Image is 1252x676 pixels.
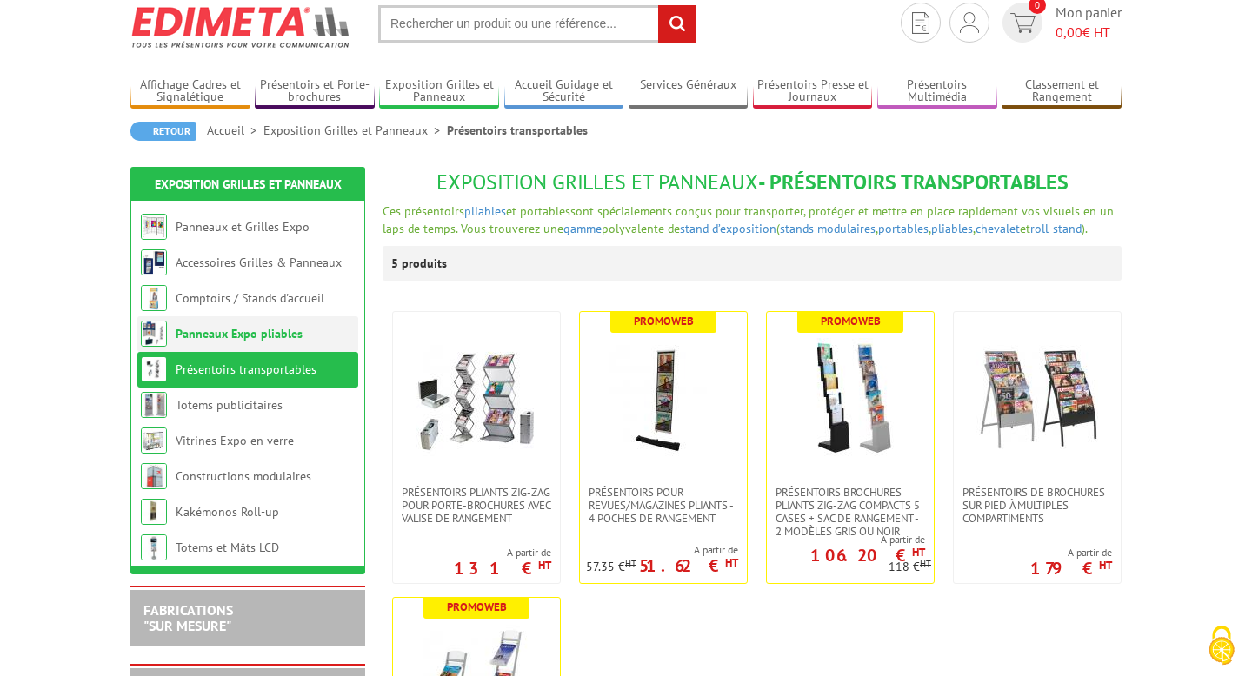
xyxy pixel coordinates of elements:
[504,77,624,106] a: Accueil Guidage et Sécurité
[998,3,1122,43] a: devis rapide 0 Mon panier 0,00€ HT
[176,468,311,484] a: Constructions modulaires
[931,221,973,236] a: pliables
[563,221,602,236] a: gamme
[634,314,694,328] b: Promoweb
[1200,624,1243,667] img: Cookies (fenêtre modale)
[383,203,464,219] span: Ces présentoirs
[393,486,560,525] a: Présentoirs pliants Zig-Zag pour porte-brochures avec valise de rangement
[141,214,167,240] img: Panneaux et Grilles Expo
[1099,558,1112,573] sup: HT
[920,557,931,569] sup: HT
[1030,563,1112,573] p: 179 €
[141,499,167,525] img: Kakémonos Roll-up
[143,601,233,634] a: FABRICATIONS"Sur Mesure"
[176,361,316,377] a: Présentoirs transportables
[1191,617,1252,676] button: Cookies (fenêtre modale)
[176,219,310,235] a: Panneaux et Grilles Expo
[130,122,196,141] a: Retour
[625,557,636,569] sup: HT
[176,397,283,413] a: Totems publicitaires
[776,486,925,538] span: Présentoirs brochures pliants Zig-Zag compacts 5 cases + sac de rangement - 2 Modèles Gris ou Noir
[1030,221,1082,236] a: roll-stand
[658,5,696,43] input: rechercher
[447,122,588,139] li: Présentoirs transportables
[586,560,636,573] p: 57.35 €
[912,545,925,560] sup: HT
[789,338,911,460] img: Présentoirs brochures pliants Zig-Zag compacts 5 cases + sac de rangement - 2 Modèles Gris ou Noir
[1030,546,1112,560] span: A partir de
[912,12,929,34] img: devis rapide
[1056,3,1122,43] span: Mon panier
[960,12,979,33] img: devis rapide
[976,221,1020,236] a: chevalet
[821,314,881,328] b: Promoweb
[402,486,551,525] span: Présentoirs pliants Zig-Zag pour porte-brochures avec valise de rangement
[176,540,279,555] a: Totems et Mâts LCD
[639,560,738,571] p: 51.62 €
[141,427,167,454] img: Vitrines Expo en verre
[976,338,1098,460] img: Présentoirs de brochures sur pied à multiples compartiments
[954,486,1121,525] a: Présentoirs de brochures sur pied à multiples compartiments
[141,321,167,347] img: Panneaux Expo pliables
[383,171,1122,194] h1: - Présentoirs transportables
[141,392,167,418] img: Totems publicitaires
[586,543,738,557] span: A partir de
[176,326,303,341] a: Panneaux Expo pliables
[629,77,749,106] a: Services Généraux
[1010,13,1036,33] img: devis rapide
[753,77,873,106] a: Présentoirs Presse et Journaux
[603,338,724,460] img: Présentoirs pour revues/magazines pliants - 4 poches de rangement
[776,221,1088,236] span: ( , , , et ).
[141,463,167,489] img: Constructions modulaires
[436,169,758,196] span: Exposition Grilles et Panneaux
[378,5,696,43] input: Rechercher un produit ou une référence...
[589,486,738,525] span: Présentoirs pour revues/magazines pliants - 4 poches de rangement
[725,555,738,570] sup: HT
[1002,77,1122,106] a: Classement et Rangement
[767,533,925,547] span: A partir de
[680,221,776,236] a: stand d’exposition
[1056,23,1122,43] span: € HT
[383,203,1114,236] font: et portables
[141,534,167,560] img: Totems et Mâts LCD
[878,221,929,236] a: portables
[263,123,447,138] a: Exposition Grilles et Panneaux
[962,486,1112,525] span: Présentoirs de brochures sur pied à multiples compartiments
[580,486,747,525] a: Présentoirs pour revues/magazines pliants - 4 poches de rangement
[454,546,551,560] span: A partir de
[176,504,279,520] a: Kakémonos Roll-up
[464,203,506,219] a: pliables
[767,486,934,538] a: Présentoirs brochures pliants Zig-Zag compacts 5 cases + sac de rangement - 2 Modèles Gris ou Noir
[155,176,342,192] a: Exposition Grilles et Panneaux
[538,558,551,573] sup: HT
[141,285,167,311] img: Comptoirs / Stands d'accueil
[176,433,294,448] a: Vitrines Expo en verre
[176,255,342,270] a: Accessoires Grilles & Panneaux
[877,77,997,106] a: Présentoirs Multimédia
[447,600,507,614] b: Promoweb
[141,249,167,275] img: Accessoires Grilles & Panneaux
[379,77,499,106] a: Exposition Grilles et Panneaux
[391,246,456,281] p: 5 produits
[176,290,324,306] a: Comptoirs / Stands d'accueil
[810,550,925,560] p: 106.20 €
[383,203,1114,236] span: sont spécialements conçus pour transporter, protéger et mettre en place rapidement vos visuels en...
[416,338,537,460] img: Présentoirs pliants Zig-Zag pour porte-brochures avec valise de rangement
[889,560,931,573] p: 118 €
[1056,23,1082,41] span: 0,00
[255,77,375,106] a: Présentoirs et Porte-brochures
[454,563,551,573] p: 131 €
[780,221,876,236] a: stands modulaires
[130,77,250,106] a: Affichage Cadres et Signalétique
[207,123,263,138] a: Accueil
[141,356,167,382] img: Présentoirs transportables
